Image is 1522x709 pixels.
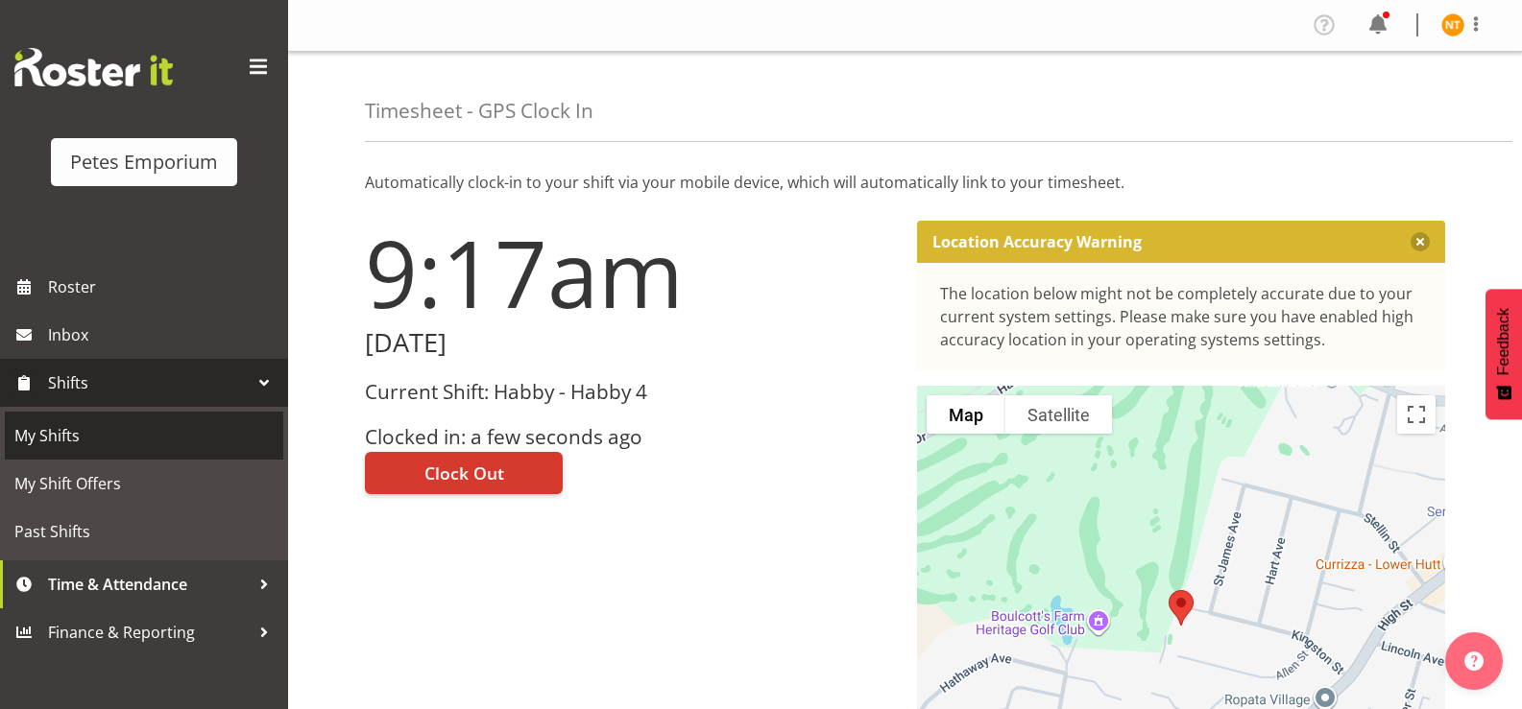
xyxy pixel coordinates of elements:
span: Clock Out [424,461,504,485]
h2: [DATE] [365,328,894,358]
span: My Shift Offers [14,469,274,498]
a: Past Shifts [5,508,283,555]
img: help-xxl-2.png [1464,651,1484,671]
span: Shifts [48,368,250,397]
div: The location below might not be completely accurate due to your current system settings. Please m... [940,282,1423,351]
span: Finance & Reporting [48,618,250,647]
button: Toggle fullscreen view [1397,395,1436,434]
button: Close message [1411,232,1430,251]
button: Clock Out [365,452,563,494]
button: Show satellite imagery [1005,395,1112,434]
h3: Clocked in: a few seconds ago [365,426,894,448]
button: Feedback - Show survey [1486,289,1522,419]
span: Past Shifts [14,517,274,546]
h3: Current Shift: Habby - Habby 4 [365,381,894,403]
span: Feedback [1495,308,1512,375]
div: Petes Emporium [70,148,218,177]
img: Rosterit website logo [14,48,173,86]
a: My Shift Offers [5,460,283,508]
p: Automatically clock-in to your shift via your mobile device, which will automatically link to you... [365,171,1445,194]
span: Roster [48,272,278,301]
span: My Shifts [14,421,274,450]
span: Inbox [48,320,278,349]
button: Show street map [927,395,1005,434]
h4: Timesheet - GPS Clock In [365,100,593,122]
span: Time & Attendance [48,570,250,599]
h1: 9:17am [365,221,894,324]
p: Location Accuracy Warning [932,232,1142,251]
img: nicole-thomson8388.jpg [1441,13,1464,36]
a: My Shifts [5,412,283,460]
